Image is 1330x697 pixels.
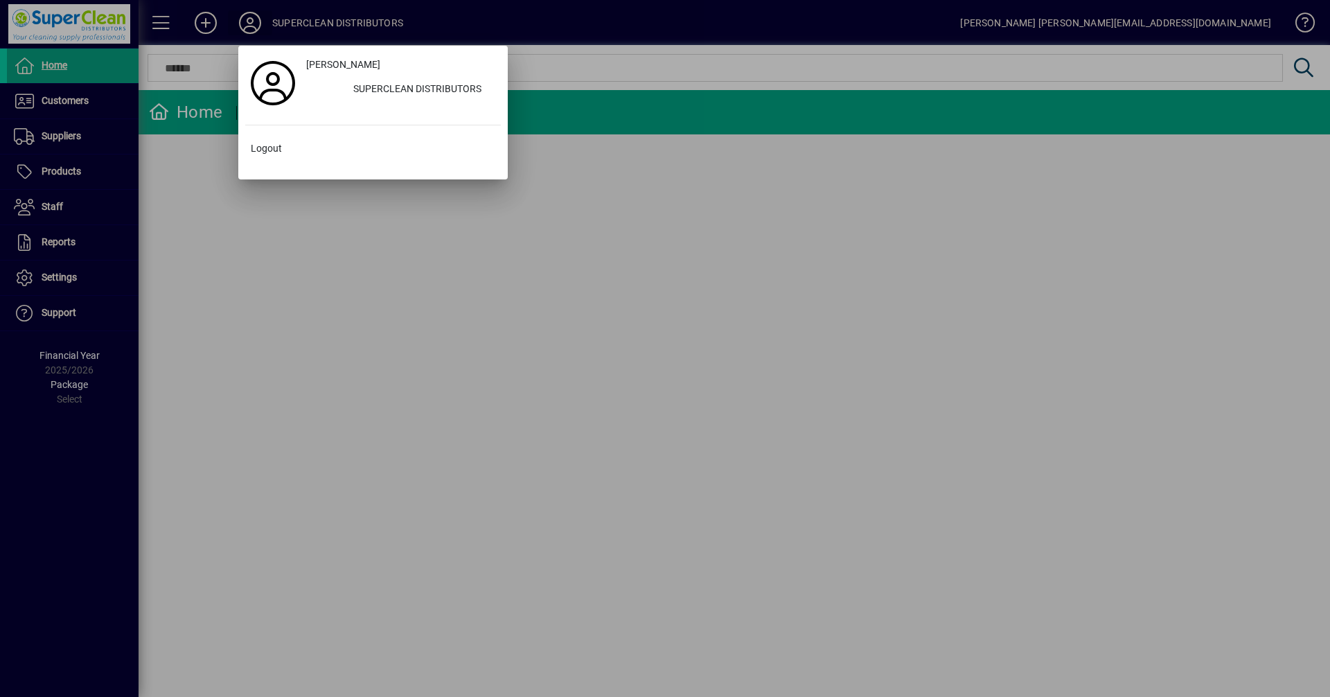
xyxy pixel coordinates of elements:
span: Logout [251,141,282,156]
div: SUPERCLEAN DISTRIBUTORS [342,78,501,103]
a: Profile [245,71,301,96]
button: SUPERCLEAN DISTRIBUTORS [301,78,501,103]
span: [PERSON_NAME] [306,58,380,72]
a: [PERSON_NAME] [301,53,501,78]
button: Logout [245,136,501,161]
